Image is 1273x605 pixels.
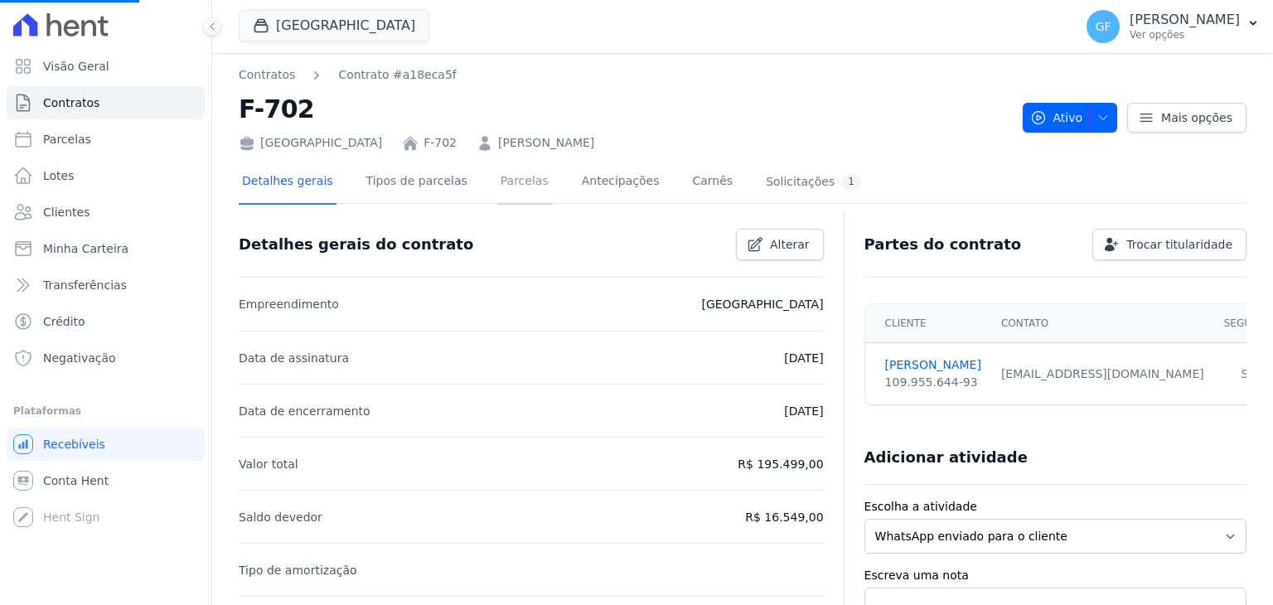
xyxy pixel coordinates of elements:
span: Trocar titularidade [1126,236,1232,253]
p: Data de assinatura [239,348,349,368]
div: 1 [841,174,861,190]
label: Escreva uma nota [864,567,1246,584]
div: [EMAIL_ADDRESS][DOMAIN_NAME] [1001,365,1204,383]
span: Crédito [43,313,85,330]
div: 109.955.644-93 [885,374,981,391]
a: Solicitações1 [762,161,864,205]
a: Parcelas [497,161,552,205]
a: [PERSON_NAME] [498,134,594,152]
h3: Partes do contrato [864,235,1022,254]
a: Minha Carteira [7,232,205,265]
span: GF [1096,21,1111,32]
a: [PERSON_NAME] [885,356,981,374]
span: Lotes [43,167,75,184]
a: Alterar [736,229,824,260]
div: Solicitações [766,174,861,190]
a: Crédito [7,305,205,338]
a: Contratos [239,66,295,84]
span: Parcelas [43,131,91,148]
a: Contratos [7,86,205,119]
p: Valor total [239,454,298,474]
a: Contrato #a18eca5f [338,66,456,84]
p: Empreendimento [239,294,339,314]
a: Trocar titularidade [1092,229,1246,260]
nav: Breadcrumb [239,66,1009,84]
p: [DATE] [784,401,823,421]
a: Clientes [7,196,205,229]
a: Antecipações [578,161,663,205]
a: Mais opções [1127,103,1246,133]
p: Data de encerramento [239,401,370,421]
nav: Breadcrumb [239,66,457,84]
p: Ver opções [1130,28,1240,41]
button: Ativo [1023,103,1118,133]
a: Negativação [7,341,205,375]
span: Recebíveis [43,436,105,453]
div: Plataformas [13,401,198,421]
h3: Adicionar atividade [864,448,1028,467]
span: Transferências [43,277,127,293]
a: Visão Geral [7,50,205,83]
span: Minha Carteira [43,240,128,257]
a: Transferências [7,269,205,302]
a: F-702 [424,134,457,152]
p: Saldo devedor [239,507,322,527]
button: GF [PERSON_NAME] Ver opções [1073,3,1273,50]
p: R$ 16.549,00 [745,507,823,527]
span: Negativação [43,350,116,366]
a: Detalhes gerais [239,161,336,205]
h2: F-702 [239,90,1009,128]
span: Visão Geral [43,58,109,75]
a: Carnês [689,161,736,205]
span: Clientes [43,204,90,220]
a: Parcelas [7,123,205,156]
span: Alterar [770,236,810,253]
p: [PERSON_NAME] [1130,12,1240,28]
a: Lotes [7,159,205,192]
th: Contato [991,304,1214,343]
a: Conta Hent [7,464,205,497]
h3: Detalhes gerais do contrato [239,235,473,254]
button: [GEOGRAPHIC_DATA] [239,10,429,41]
th: Cliente [865,304,991,343]
span: Contratos [43,94,99,111]
p: R$ 195.499,00 [738,454,823,474]
p: Tipo de amortização [239,560,357,580]
span: Mais opções [1161,109,1232,126]
a: Recebíveis [7,428,205,461]
a: Tipos de parcelas [363,161,471,205]
div: [GEOGRAPHIC_DATA] [239,134,382,152]
p: [GEOGRAPHIC_DATA] [701,294,823,314]
label: Escolha a atividade [864,498,1246,515]
span: Ativo [1030,103,1083,133]
span: Conta Hent [43,472,109,489]
p: [DATE] [784,348,823,368]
